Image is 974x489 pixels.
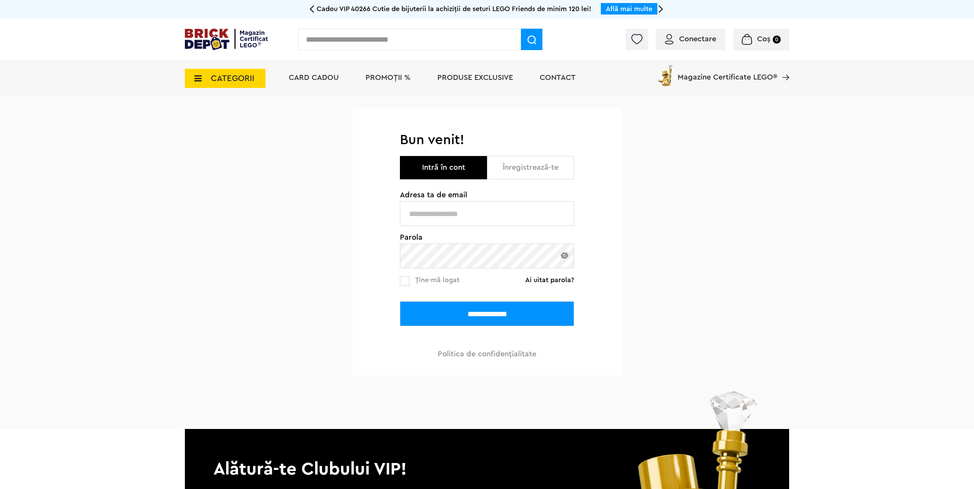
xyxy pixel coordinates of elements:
small: 0 [773,36,781,44]
a: Contact [540,74,576,81]
span: Ține-mă logat [415,276,459,283]
p: Alătură-te Clubului VIP! [185,429,789,481]
button: Intră în cont [400,156,487,179]
a: PROMOȚII % [366,74,411,81]
span: Conectare [679,35,716,43]
a: Magazine Certificate LEGO® [777,63,789,71]
span: Magazine Certificate LEGO® [678,63,777,81]
a: Politica de confidenţialitate [438,350,536,358]
span: Cadou VIP 40266 Cutie de bijuterii la achiziții de seturi LEGO Friends de minim 120 lei! [317,5,591,12]
a: Ai uitat parola? [525,276,574,284]
span: Adresa ta de email [400,191,574,199]
a: Află mai multe [606,5,652,12]
span: CATEGORII [211,74,254,83]
a: Conectare [665,35,716,43]
span: Coș [757,35,770,43]
a: Card Cadou [289,74,339,81]
span: Parola [400,234,574,241]
a: Produse exclusive [437,74,513,81]
h1: Bun venit! [400,132,574,148]
button: Înregistrează-te [487,156,574,179]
